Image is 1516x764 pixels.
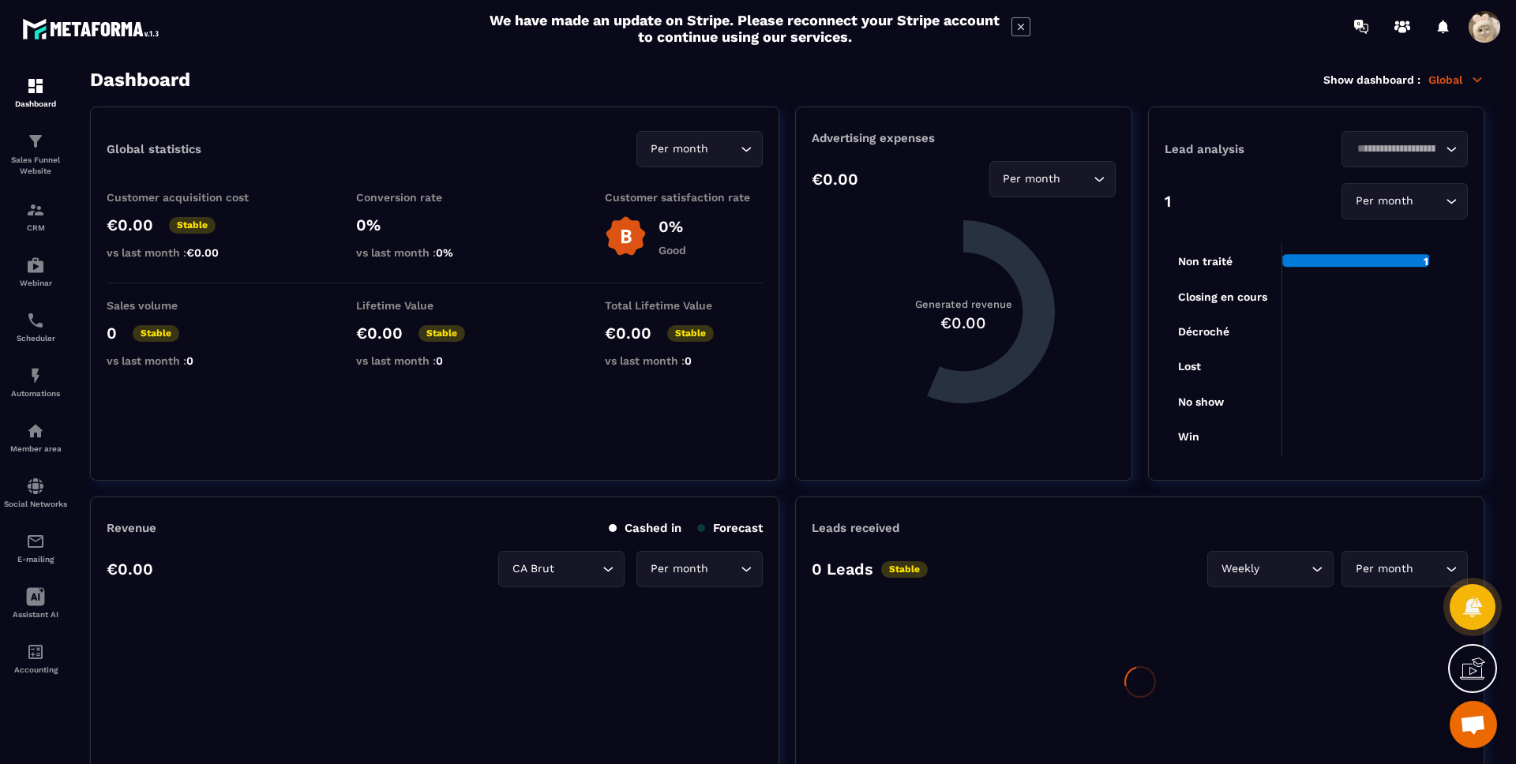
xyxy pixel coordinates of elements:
img: formation [26,200,45,219]
span: 0% [436,246,453,259]
p: vs last month : [356,246,514,259]
img: automations [26,366,45,385]
input: Search for option [1417,193,1442,210]
tspan: Non traité [1178,255,1233,268]
p: Social Networks [4,500,67,508]
p: CRM [4,223,67,232]
p: €0.00 [812,170,858,189]
p: Lifetime Value [356,299,514,312]
p: Stable [418,325,465,342]
img: b-badge-o.b3b20ee6.svg [605,215,647,257]
p: Advertising expenses [812,131,1115,145]
p: Forecast [697,521,763,535]
p: Global statistics [107,142,201,156]
p: Assistant AI [4,610,67,619]
p: Stable [667,325,714,342]
p: €0.00 [605,324,651,343]
p: Conversion rate [356,191,514,204]
input: Search for option [711,140,737,158]
p: Customer satisfaction rate [605,191,763,204]
span: Per month [647,560,711,578]
a: emailemailE-mailing [4,520,67,575]
div: Search for option [1342,183,1468,219]
tspan: Décroché [1178,325,1229,338]
a: schedulerschedulerScheduler [4,299,67,354]
input: Search for option [711,560,737,578]
div: Search for option [1342,131,1468,167]
span: €0.00 [186,246,219,259]
p: E-mailing [4,555,67,564]
p: Member area [4,444,67,453]
p: 0 [107,324,117,343]
a: accountantaccountantAccounting [4,631,67,686]
span: Per month [1352,193,1417,210]
div: Search for option [498,551,625,587]
p: Good [659,244,686,257]
p: €0.00 [107,215,153,234]
p: 0% [659,217,686,236]
tspan: Closing en cours [1178,290,1267,304]
p: Stable [881,561,928,578]
img: automations [26,256,45,275]
img: logo [22,14,164,43]
tspan: Win [1178,430,1199,443]
a: formationformationCRM [4,189,67,244]
p: Stable [169,217,216,234]
p: Scheduler [4,334,67,343]
p: vs last month : [356,354,514,367]
img: automations [26,421,45,440]
a: automationsautomationsWebinar [4,244,67,299]
a: automationsautomationsMember area [4,410,67,465]
p: Stable [133,325,179,342]
p: Total Lifetime Value [605,299,763,312]
p: Dashboard [4,99,67,108]
div: Search for option [636,131,763,167]
span: Per month [1352,560,1417,578]
h2: We have made an update on Stripe. Please reconnect your Stripe account to continue using our serv... [486,12,1004,45]
input: Search for option [1064,170,1090,188]
img: formation [26,77,45,95]
p: €0.00 [356,324,403,343]
p: €0.00 [107,560,153,579]
img: accountant [26,642,45,661]
p: 0% [356,215,514,234]
p: Automations [4,389,67,398]
p: Lead analysis [1165,142,1316,156]
p: Cashed in [609,521,681,535]
span: CA Brut [508,560,557,578]
img: scheduler [26,311,45,330]
a: Assistant AI [4,575,67,631]
input: Search for option [557,560,599,578]
p: Global [1428,73,1484,87]
a: formationformationSales Funnel Website [4,120,67,189]
p: Sales Funnel Website [4,155,67,177]
p: Accounting [4,665,67,674]
div: Mở cuộc trò chuyện [1450,701,1497,748]
div: Search for option [636,551,763,587]
p: Leads received [812,521,899,535]
div: Search for option [1207,551,1334,587]
img: social-network [26,477,45,496]
input: Search for option [1417,560,1442,578]
tspan: No show [1178,395,1225,408]
input: Search for option [1263,560,1308,578]
span: Per month [647,140,711,158]
input: Search for option [1352,140,1442,158]
p: 0 Leads [812,560,873,579]
span: 0 [186,354,193,367]
span: 0 [436,354,443,367]
p: vs last month : [107,354,265,367]
img: email [26,532,45,551]
p: Sales volume [107,299,265,312]
img: formation [26,132,45,151]
p: Customer acquisition cost [107,191,265,204]
span: Per month [1000,170,1064,188]
p: Revenue [107,521,156,535]
div: Search for option [989,161,1116,197]
a: automationsautomationsAutomations [4,354,67,410]
span: Weekly [1218,560,1263,578]
p: vs last month : [605,354,763,367]
span: 0 [685,354,692,367]
p: Webinar [4,279,67,287]
h3: Dashboard [90,69,190,91]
